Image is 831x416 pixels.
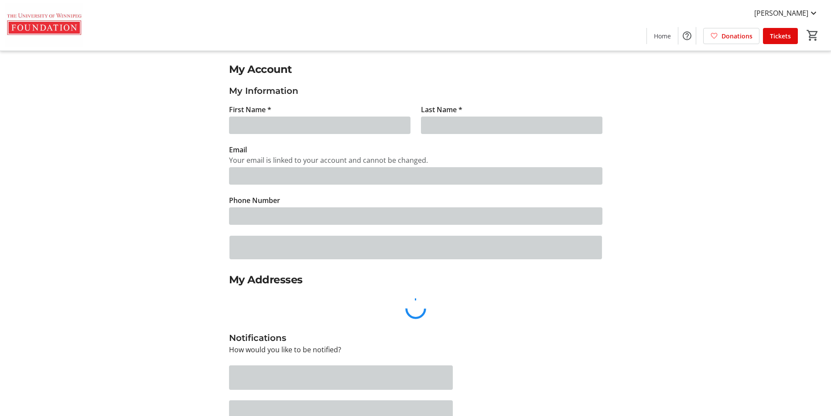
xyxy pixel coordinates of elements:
[229,84,602,97] h3: My Information
[770,31,791,41] span: Tickets
[229,62,602,77] h2: My Account
[654,31,671,41] span: Home
[421,104,462,115] label: Last Name *
[5,3,83,47] img: The U of W Foundation's Logo
[229,272,602,288] h2: My Addresses
[229,195,280,206] label: Phone Number
[747,6,826,20] button: [PERSON_NAME]
[229,104,271,115] label: First Name *
[703,28,759,44] a: Donations
[229,144,247,155] label: Email
[805,28,821,43] button: Cart
[722,31,752,41] span: Donations
[678,27,696,45] button: Help
[229,344,602,355] p: How would you like to be notified?
[754,8,808,18] span: [PERSON_NAME]
[763,28,798,44] a: Tickets
[229,155,602,165] div: Your email is linked to your account and cannot be changed.
[229,331,602,344] h3: Notifications
[647,28,678,44] a: Home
